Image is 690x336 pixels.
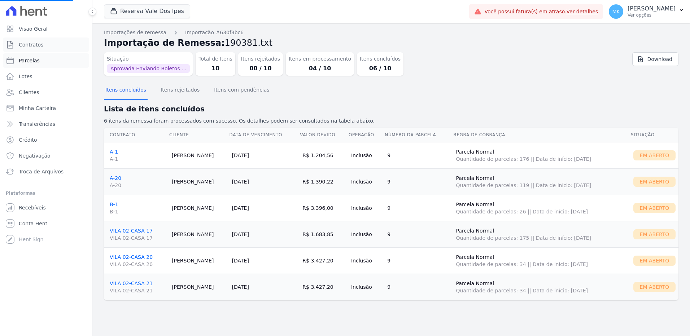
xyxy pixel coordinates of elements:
dt: Situação [107,55,190,63]
a: Parcelas [3,53,89,68]
div: Plataformas [6,189,86,198]
span: Quantidade de parcelas: 26 || Data de início: [DATE] [456,208,628,215]
dd: 06 / 10 [360,64,401,73]
span: Conta Hent [19,220,47,227]
th: Regra de Cobrança [453,128,630,142]
button: Itens concluídos [104,81,148,100]
a: Troca de Arquivos [3,164,89,179]
td: [DATE] [229,221,300,247]
td: [PERSON_NAME] [169,142,229,168]
a: Clientes [3,85,89,100]
span: A-1 [110,155,166,163]
dt: Itens concluídos [360,55,401,63]
div: Em Aberto [633,203,676,213]
th: Data de Vencimento [229,128,300,142]
td: [PERSON_NAME] [169,247,229,274]
td: Inclusão [348,195,384,221]
td: Parcela Normal [453,168,630,195]
button: MK [PERSON_NAME] Ver opções [603,1,690,22]
td: 9 [384,142,453,168]
td: 9 [384,247,453,274]
span: VILA 02-CASA 17 [110,234,166,242]
a: VILA 02-CASA 17VILA 02-CASA 17 [110,228,166,242]
th: Valor devido [300,128,348,142]
dt: Itens em processamento [289,55,351,63]
p: 6 itens da remessa foram processados com sucesso. Os detalhes podem ser consultados na tabela aba... [104,117,678,125]
td: Parcela Normal [453,195,630,221]
td: Inclusão [348,142,384,168]
span: 190381.txt [225,38,272,48]
a: Minha Carteira [3,101,89,115]
button: Itens com pendências [213,81,271,100]
span: Quantidade de parcelas: 34 || Data de início: [DATE] [456,287,628,294]
a: Negativação [3,149,89,163]
a: Lotes [3,69,89,84]
span: A-20 [110,182,166,189]
a: Importação #630f3bc6 [185,29,244,36]
button: Itens rejeitados [159,81,201,100]
th: Operação [348,128,384,142]
p: Ver opções [628,12,676,18]
span: Visão Geral [19,25,48,32]
h2: Lista de itens concluídos [104,103,678,114]
td: R$ 3.427,20 [300,247,348,274]
a: VILA 02-CASA 21VILA 02-CASA 21 [110,280,166,294]
a: Conta Hent [3,216,89,231]
td: R$ 3.427,20 [300,274,348,300]
td: Inclusão [348,247,384,274]
a: Importações de remessa [104,29,166,36]
td: R$ 1.204,56 [300,142,348,168]
span: Minha Carteira [19,105,56,112]
span: Transferências [19,120,55,128]
td: [DATE] [229,247,300,274]
nav: Breadcrumb [104,29,678,36]
td: Parcela Normal [453,142,630,168]
dd: 00 / 10 [241,64,280,73]
span: Você possui fatura(s) em atraso. [484,8,598,16]
span: Quantidade de parcelas: 34 || Data de início: [DATE] [456,261,628,268]
td: R$ 1.683,85 [300,221,348,247]
td: 9 [384,274,453,300]
span: Recebíveis [19,204,46,211]
span: B-1 [110,208,166,215]
span: Parcelas [19,57,40,64]
dd: 04 / 10 [289,64,351,73]
span: Contratos [19,41,43,48]
td: Inclusão [348,221,384,247]
td: 9 [384,221,453,247]
p: [PERSON_NAME] [628,5,676,12]
th: Número da Parcela [384,128,453,142]
span: Quantidade de parcelas: 176 || Data de início: [DATE] [456,155,628,163]
td: 9 [384,168,453,195]
span: Quantidade de parcelas: 175 || Data de início: [DATE] [456,234,628,242]
td: R$ 1.390,22 [300,168,348,195]
td: Parcela Normal [453,247,630,274]
td: Parcela Normal [453,221,630,247]
td: [DATE] [229,142,300,168]
td: Parcela Normal [453,274,630,300]
td: 9 [384,195,453,221]
a: A-1A-1 [110,149,166,163]
span: Negativação [19,152,51,159]
td: [PERSON_NAME] [169,168,229,195]
td: [PERSON_NAME] [169,274,229,300]
td: Inclusão [348,168,384,195]
span: Quantidade de parcelas: 119 || Data de início: [DATE] [456,182,628,189]
th: Contrato [104,128,169,142]
td: Inclusão [348,274,384,300]
td: [DATE] [229,195,300,221]
th: Situação [630,128,678,142]
a: Contratos [3,37,89,52]
div: Em Aberto [633,229,676,239]
a: Download [632,52,678,66]
td: [DATE] [229,274,300,300]
a: Visão Geral [3,22,89,36]
a: A-20A-20 [110,175,166,189]
button: Reserva Vale Dos Ipes [104,4,190,18]
a: Ver detalhes [567,9,598,14]
span: Clientes [19,89,39,96]
a: B-1B-1 [110,202,166,215]
span: Lotes [19,73,32,80]
a: VILA 02-CASA 20VILA 02-CASA 20 [110,254,166,268]
td: R$ 3.396,00 [300,195,348,221]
